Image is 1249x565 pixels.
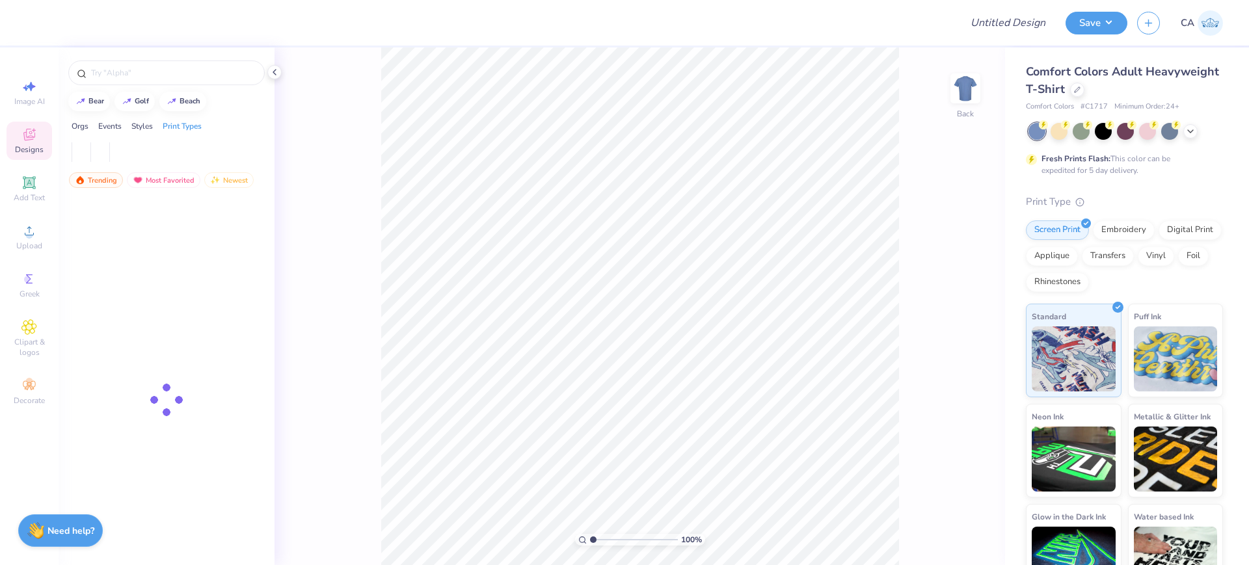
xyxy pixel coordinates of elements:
[1066,12,1127,34] button: Save
[1081,101,1108,112] span: # C1717
[14,96,45,107] span: Image AI
[16,241,42,251] span: Upload
[133,176,143,185] img: most_fav.gif
[135,98,149,105] div: golf
[1093,220,1155,240] div: Embroidery
[681,534,702,545] span: 100 %
[1178,246,1209,266] div: Foil
[75,176,85,185] img: trending.gif
[952,75,978,101] img: Back
[7,337,52,358] span: Clipart & logos
[210,176,221,185] img: Newest.gif
[1159,220,1222,240] div: Digital Print
[957,108,974,120] div: Back
[1134,427,1218,492] img: Metallic & Glitter Ink
[68,92,110,111] button: bear
[159,92,206,111] button: beach
[14,395,45,406] span: Decorate
[1181,16,1194,31] span: CA
[180,98,200,105] div: beach
[204,172,254,188] div: Newest
[122,98,132,105] img: trend_line.gif
[1114,101,1179,112] span: Minimum Order: 24 +
[960,10,1056,36] input: Untitled Design
[47,525,94,537] strong: Need help?
[69,172,123,188] div: Trending
[1198,10,1223,36] img: Chollene Anne Aranda
[90,66,256,79] input: Try "Alpha"
[1041,153,1110,164] strong: Fresh Prints Flash:
[1026,272,1089,292] div: Rhinestones
[75,98,86,105] img: trend_line.gif
[20,289,40,299] span: Greek
[1026,246,1078,266] div: Applique
[1032,326,1116,391] img: Standard
[1026,194,1223,209] div: Print Type
[1181,10,1223,36] a: CA
[1026,220,1089,240] div: Screen Print
[1041,153,1202,176] div: This color can be expedited for 5 day delivery.
[1138,246,1174,266] div: Vinyl
[1082,246,1134,266] div: Transfers
[1032,410,1064,423] span: Neon Ink
[1032,427,1116,492] img: Neon Ink
[1032,309,1066,323] span: Standard
[131,120,153,132] div: Styles
[14,192,45,203] span: Add Text
[1134,309,1161,323] span: Puff Ink
[1134,326,1218,391] img: Puff Ink
[127,172,200,188] div: Most Favorited
[1032,510,1106,523] span: Glow in the Dark Ink
[1026,101,1074,112] span: Comfort Colors
[167,98,177,105] img: trend_line.gif
[98,120,122,132] div: Events
[1026,64,1219,97] span: Comfort Colors Adult Heavyweight T-Shirt
[15,144,44,155] span: Designs
[72,120,88,132] div: Orgs
[114,92,155,111] button: golf
[1134,510,1194,523] span: Water based Ink
[163,120,202,132] div: Print Types
[88,98,104,105] div: bear
[1134,410,1211,423] span: Metallic & Glitter Ink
